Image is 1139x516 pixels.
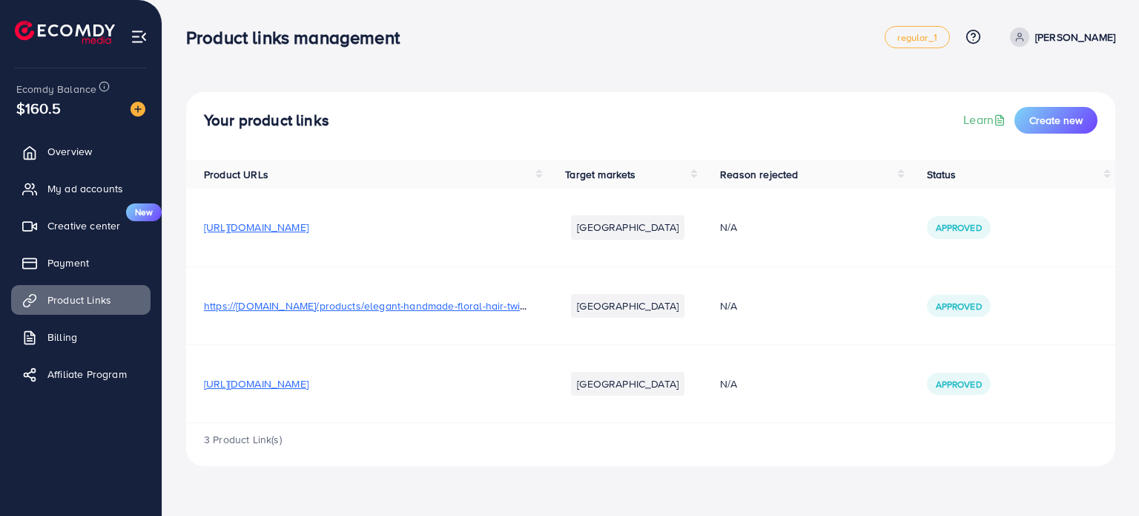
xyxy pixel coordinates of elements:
img: menu [131,28,148,45]
a: Creative centerNew [11,211,151,241]
li: [GEOGRAPHIC_DATA] [571,372,684,396]
a: Product Links [11,285,151,315]
span: Target markets [565,167,635,182]
a: My ad accounts [11,174,151,203]
li: [GEOGRAPHIC_DATA] [571,215,684,239]
span: Reason rejected [720,167,798,182]
span: Overview [47,144,92,159]
li: [GEOGRAPHIC_DATA] [571,294,684,318]
span: $160.5 [16,97,61,119]
span: Billing [47,330,77,344]
span: Ecomdy Balance [16,82,96,97]
span: N/A [720,220,737,235]
a: regular_1 [885,26,949,48]
span: New [126,203,162,221]
a: Learn [963,111,1008,128]
span: [URL][DOMAIN_NAME] [204,376,308,391]
span: Payment [47,255,89,270]
span: Approved [936,300,982,313]
button: Create new [1014,107,1097,134]
h3: Product links management [186,27,412,48]
span: regular_1 [897,33,937,42]
a: Affiliate Program [11,359,151,389]
span: My ad accounts [47,181,123,196]
span: Status [927,167,957,182]
a: Billing [11,322,151,352]
a: Payment [11,248,151,278]
span: Product URLs [204,167,268,182]
span: N/A [720,376,737,391]
span: 3 Product Link(s) [204,432,282,447]
span: [URL][DOMAIN_NAME] [204,220,308,235]
span: N/A [720,298,737,313]
img: image [131,102,145,117]
h4: Your product links [204,111,329,130]
a: Overview [11,137,151,166]
img: logo [15,21,115,44]
span: Product Links [47,293,111,307]
a: [PERSON_NAME] [1004,27,1115,47]
span: Affiliate Program [47,367,127,382]
span: Create new [1029,113,1083,128]
span: Approved [936,378,982,391]
span: Approved [936,221,982,234]
span: Creative center [47,218,120,233]
p: [PERSON_NAME] [1035,28,1115,46]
